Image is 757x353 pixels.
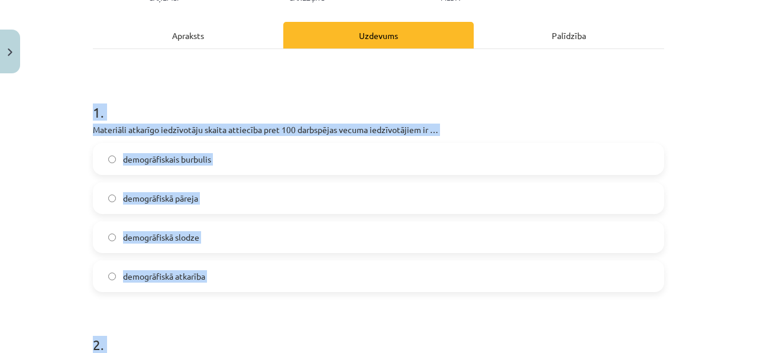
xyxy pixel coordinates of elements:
span: demogrāfiskā atkarība [123,270,205,283]
input: demogrāfiskā slodze [108,234,116,241]
img: icon-close-lesson-0947bae3869378f0d4975bcd49f059093ad1ed9edebbc8119c70593378902aed.svg [8,48,12,56]
h1: 2 . [93,316,664,352]
p: Materiāli atkarīgo iedzīvotāju skaita attiecība pret 100 darbspējas vecuma iedzīvotājiem ir … [93,124,664,136]
div: Uzdevums [283,22,474,48]
div: Palīdzība [474,22,664,48]
input: demogrāfiskais burbulis [108,156,116,163]
h1: 1 . [93,83,664,120]
input: demogrāfiskā pāreja [108,195,116,202]
span: demogrāfiskā slodze [123,231,199,244]
span: demogrāfiskais burbulis [123,153,211,166]
span: demogrāfiskā pāreja [123,192,198,205]
input: demogrāfiskā atkarība [108,273,116,280]
div: Apraksts [93,22,283,48]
